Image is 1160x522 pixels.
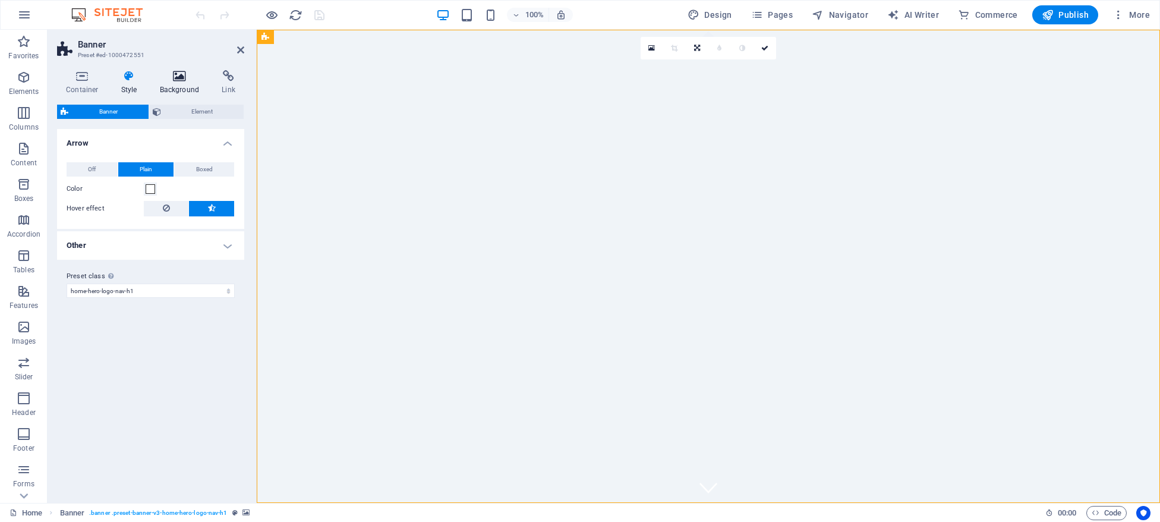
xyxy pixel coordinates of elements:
[812,9,868,21] span: Navigator
[1058,506,1076,520] span: 00 00
[112,70,151,95] h4: Style
[213,70,244,95] h4: Link
[232,510,238,516] i: This element is a customizable preset
[242,510,250,516] i: This element contains a background
[67,269,235,284] label: Preset class
[264,8,279,22] button: Click here to leave preview mode and continue editing
[8,51,39,61] p: Favorites
[196,162,213,177] span: Boxed
[1066,508,1068,517] span: :
[13,444,34,453] p: Footer
[13,265,34,275] p: Tables
[67,202,144,216] label: Hover effect
[1092,506,1121,520] span: Code
[556,10,566,20] i: On resize automatically adjust zoom level to fit chosen device.
[1086,506,1127,520] button: Code
[1112,9,1150,21] span: More
[708,37,731,59] a: Blur
[57,231,244,260] h4: Other
[151,70,213,95] h4: Background
[60,506,85,520] span: Click to select. Double-click to edit
[683,5,737,24] div: Design (Ctrl+Alt+Y)
[10,301,38,310] p: Features
[13,479,34,489] p: Forms
[88,162,96,177] span: Off
[118,162,174,177] button: Plain
[78,39,244,50] h2: Banner
[7,229,40,239] p: Accordion
[1042,9,1089,21] span: Publish
[9,87,39,96] p: Elements
[14,194,34,203] p: Boxes
[746,5,798,24] button: Pages
[10,506,42,520] a: Click to cancel selection. Double-click to open Pages
[289,8,302,22] i: Reload page
[89,506,227,520] span: . banner .preset-banner-v3-home-hero-logo-nav-h1
[641,37,663,59] a: Select files from the file manager, stock photos, or upload file(s)
[887,9,939,21] span: AI Writer
[67,162,118,177] button: Off
[68,8,157,22] img: Editor Logo
[688,9,732,21] span: Design
[57,105,149,119] button: Banner
[663,37,686,59] a: Crop mode
[57,70,112,95] h4: Container
[751,9,793,21] span: Pages
[686,37,708,59] a: Change orientation
[60,506,250,520] nav: breadcrumb
[507,8,549,22] button: 100%
[15,372,33,382] p: Slider
[807,5,873,24] button: Navigator
[683,5,737,24] button: Design
[78,50,220,61] h3: Preset #ed-1000472551
[174,162,234,177] button: Boxed
[1136,506,1150,520] button: Usercentrics
[1045,506,1077,520] h6: Session time
[731,37,754,59] a: Greyscale
[1032,5,1098,24] button: Publish
[11,158,37,168] p: Content
[958,9,1018,21] span: Commerce
[140,162,152,177] span: Plain
[1108,5,1155,24] button: More
[57,129,244,150] h4: Arrow
[165,105,241,119] span: Element
[12,337,36,346] p: Images
[67,182,144,196] label: Color
[882,5,944,24] button: AI Writer
[754,37,776,59] a: Confirm ( Ctrl ⏎ )
[149,105,244,119] button: Element
[72,105,145,119] span: Banner
[9,122,39,132] p: Columns
[288,8,302,22] button: reload
[12,408,36,417] p: Header
[953,5,1023,24] button: Commerce
[525,8,544,22] h6: 100%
